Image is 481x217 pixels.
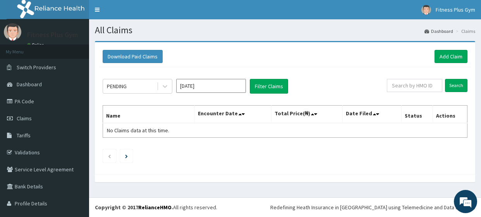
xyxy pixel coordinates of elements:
button: Filter Claims [250,79,288,94]
a: Next page [125,152,128,159]
span: Tariffs [17,132,31,139]
th: Date Filed [342,106,401,123]
span: No Claims data at this time. [107,127,169,134]
button: Download Paid Claims [103,50,163,63]
th: Status [401,106,433,123]
a: Dashboard [424,28,453,34]
strong: Copyright © 2017 . [95,204,173,211]
div: Redefining Heath Insurance in [GEOGRAPHIC_DATA] using Telemedicine and Data Science! [270,203,475,211]
span: Dashboard [17,81,42,88]
div: PENDING [107,82,127,90]
input: Select Month and Year [176,79,246,93]
input: Search [445,79,467,92]
input: Search by HMO ID [387,79,442,92]
a: RelianceHMO [138,204,172,211]
a: Online [27,42,46,48]
th: Encounter Date [195,106,271,123]
th: Actions [433,106,467,123]
a: Previous page [108,152,111,159]
span: Switch Providers [17,64,56,71]
li: Claims [454,28,475,34]
a: Add Claim [435,50,467,63]
th: Name [103,106,195,123]
h1: All Claims [95,25,475,35]
span: Fitness Plus Gym [436,6,475,13]
th: Total Price(₦) [271,106,343,123]
p: Fitness Plus Gym [27,31,78,38]
span: Claims [17,115,32,122]
img: User Image [4,23,21,41]
img: User Image [421,5,431,15]
footer: All rights reserved. [89,197,481,217]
